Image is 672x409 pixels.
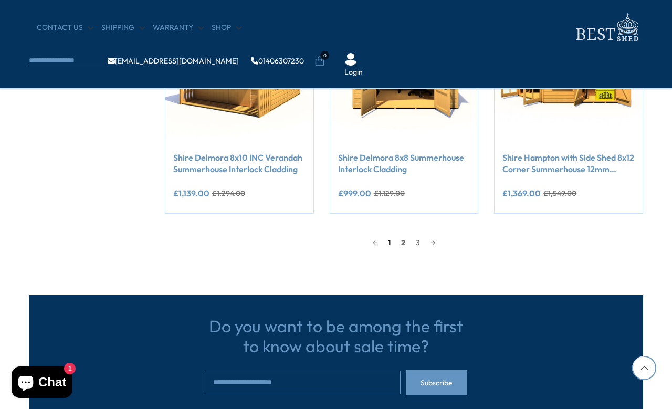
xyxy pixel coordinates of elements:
a: Shire Delmora 8x8 Summerhouse Interlock Cladding [338,152,470,175]
a: 01406307230 [251,57,304,65]
del: £1,549.00 [543,190,576,197]
ins: £999.00 [338,189,371,197]
a: 0 [314,56,325,67]
a: Shop [212,23,241,33]
a: Login [344,67,363,78]
img: User Icon [344,53,357,66]
ins: £1,139.00 [173,189,209,197]
img: logo [570,11,643,45]
h3: Do you want to be among the first to know about sale time? [205,316,467,356]
span: Subscribe [421,379,453,386]
a: → [425,235,440,250]
del: £1,129.00 [374,190,405,197]
a: Shipping [101,23,145,33]
a: 1 [383,235,396,250]
a: CONTACT US [37,23,93,33]
ins: £1,369.00 [502,189,541,197]
del: £1,294.00 [212,190,245,197]
a: 3 [411,235,425,250]
span: 0 [320,51,329,60]
a: [EMAIL_ADDRESS][DOMAIN_NAME] [108,57,239,65]
a: Shire Hampton with Side Shed 8x12 Corner Summerhouse 12mm Interlock Cladding [502,152,635,175]
span: 2 [396,235,411,250]
a: Warranty [153,23,204,33]
inbox-online-store-chat: Shopify online store chat [8,366,76,401]
a: Shire Delmora 8x10 INC Verandah Summerhouse Interlock Cladding [173,152,306,175]
a: ← [367,235,383,250]
button: Subscribe [406,370,467,395]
